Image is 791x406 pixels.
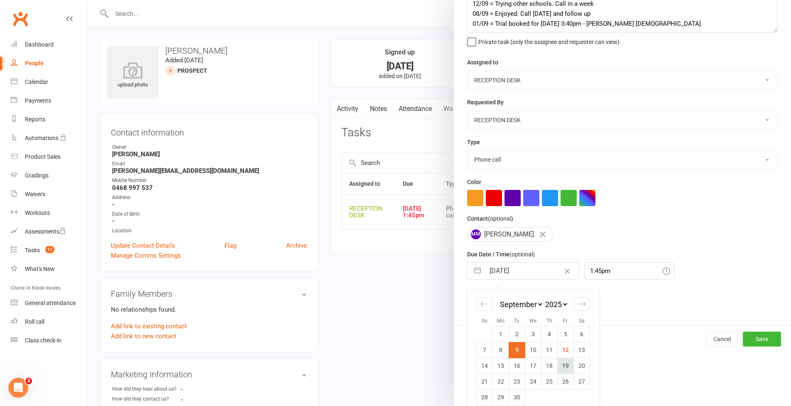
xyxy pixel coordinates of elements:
td: Saturday, September 27, 2025 [574,374,590,389]
a: Assessments [11,222,88,241]
td: Sunday, September 28, 2025 [477,389,493,405]
td: Saturday, September 13, 2025 [574,342,590,358]
div: Reports [25,116,45,123]
div: Payments [25,97,51,104]
div: General attendance [25,300,76,306]
a: Reports [11,110,88,129]
label: Assigned to [467,58,498,67]
td: Thursday, September 18, 2025 [541,358,558,374]
a: Workouts [11,204,88,222]
td: Monday, September 22, 2025 [493,374,509,389]
span: 3 [25,378,32,384]
button: Cancel [706,332,738,347]
small: Th [546,318,552,324]
div: Automations [25,135,59,141]
button: Save [743,332,781,347]
a: Automations [11,129,88,148]
a: Waivers [11,185,88,204]
span: 17 [45,246,54,253]
span: Private task (only the assignee and requester can view) [478,36,620,45]
td: Thursday, September 11, 2025 [541,342,558,358]
td: Sunday, September 7, 2025 [477,342,493,358]
div: People [25,60,44,66]
td: Tuesday, September 2, 2025 [509,326,525,342]
small: Sa [579,318,585,324]
small: Su [482,318,487,324]
a: Roll call [11,312,88,331]
td: Tuesday, September 23, 2025 [509,374,525,389]
td: Tuesday, September 30, 2025 [509,389,525,405]
div: Dashboard [25,41,54,48]
div: Calendar [25,79,48,85]
a: Dashboard [11,35,88,54]
a: Gradings [11,166,88,185]
td: Saturday, September 6, 2025 [574,326,590,342]
label: Requested By [467,98,504,107]
a: People [11,54,88,73]
div: Product Sales [25,153,61,160]
td: Saturday, September 20, 2025 [574,358,590,374]
div: Waivers [25,191,45,197]
a: Product Sales [11,148,88,166]
td: Monday, September 1, 2025 [493,326,509,342]
div: Class check-in [25,337,61,344]
div: Gradings [25,172,49,179]
td: Monday, September 29, 2025 [493,389,509,405]
small: Tu [514,318,519,324]
label: Email preferences [467,288,515,297]
td: Sunday, September 21, 2025 [477,374,493,389]
div: Move backward to switch to the previous month. [476,297,492,311]
label: Due Date / Time [467,250,535,259]
div: Workouts [25,209,50,216]
div: Roll call [25,318,44,325]
a: Payments [11,91,88,110]
iframe: Intercom live chat [8,378,28,398]
a: Calendar [11,73,88,91]
td: Wednesday, September 3, 2025 [525,326,541,342]
a: Clubworx [10,8,31,29]
div: [PERSON_NAME] [467,227,553,242]
td: Thursday, September 4, 2025 [541,326,558,342]
td: Friday, September 12, 2025 [558,342,574,358]
small: (optional) [509,251,535,258]
button: Clear Date [560,263,575,279]
td: Thursday, September 25, 2025 [541,374,558,389]
span: MM [471,229,481,239]
small: Mo [497,318,504,324]
small: (optional) [488,215,513,222]
td: Monday, September 8, 2025 [493,342,509,358]
div: Move forward to switch to the next month. [574,297,590,311]
td: Friday, September 5, 2025 [558,326,574,342]
small: Fr [563,318,568,324]
td: Friday, September 26, 2025 [558,374,574,389]
td: Wednesday, September 10, 2025 [525,342,541,358]
a: Class kiosk mode [11,331,88,350]
div: What's New [25,266,55,272]
div: Tasks [25,247,40,253]
a: General attendance kiosk mode [11,294,88,312]
label: Contact [467,214,513,223]
td: Sunday, September 14, 2025 [477,358,493,374]
div: Assessments [25,228,66,235]
td: Wednesday, September 24, 2025 [525,374,541,389]
small: We [529,318,536,324]
td: Wednesday, September 17, 2025 [525,358,541,374]
td: Friday, September 19, 2025 [558,358,574,374]
a: Tasks 17 [11,241,88,260]
td: Selected. Tuesday, September 9, 2025 [509,342,525,358]
td: Tuesday, September 16, 2025 [509,358,525,374]
a: What's New [11,260,88,278]
label: Color [467,177,481,187]
label: Type [467,138,480,147]
td: Monday, September 15, 2025 [493,358,509,374]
